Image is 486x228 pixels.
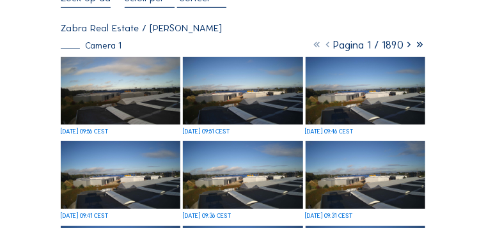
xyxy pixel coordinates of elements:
[183,57,302,124] img: image_53433547
[61,57,180,124] img: image_53433684
[61,23,222,33] div: Zabra Real Estate / [PERSON_NAME]
[61,141,180,208] img: image_53433279
[61,129,108,135] div: [DATE] 09:56 CEST
[183,141,302,208] img: image_53433145
[306,129,354,135] div: [DATE] 09:46 CEST
[306,213,353,220] div: [DATE] 09:31 CEST
[306,57,425,124] img: image_53433419
[61,42,121,50] div: Camera 1
[306,141,425,208] img: image_53433012
[183,129,230,135] div: [DATE] 09:51 CEST
[61,213,108,220] div: [DATE] 09:41 CEST
[333,38,404,51] span: Pagina 1 / 1890
[183,213,231,220] div: [DATE] 09:36 CEST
